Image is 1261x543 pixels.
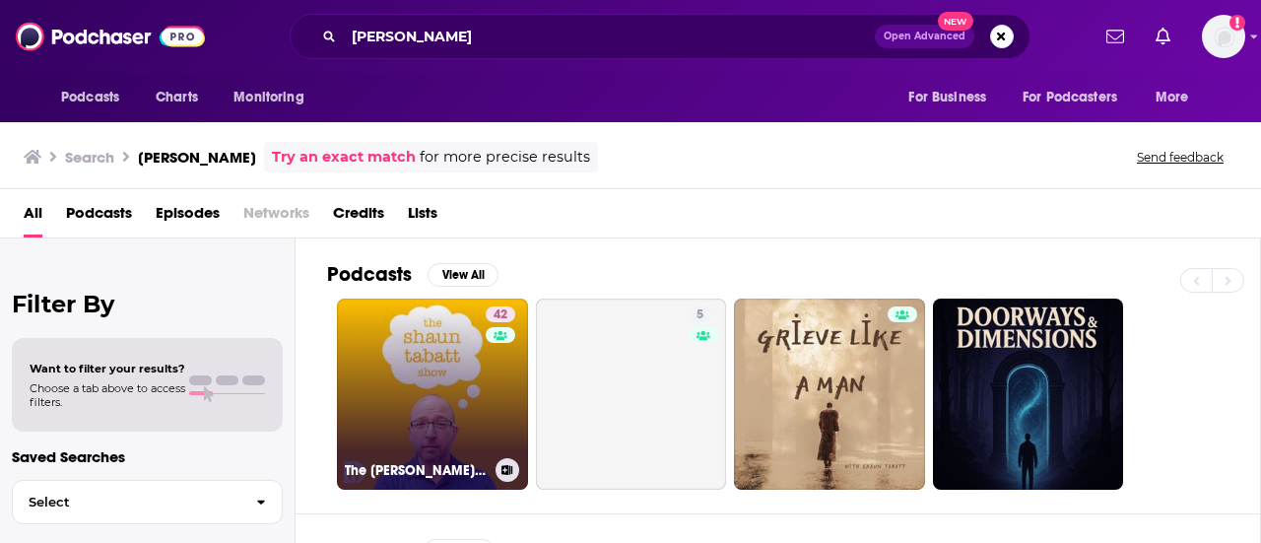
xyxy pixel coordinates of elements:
[66,197,132,238] a: Podcasts
[344,21,875,52] input: Search podcasts, credits, & more...
[884,32,965,41] span: Open Advanced
[938,12,973,31] span: New
[290,14,1030,59] div: Search podcasts, credits, & more...
[156,84,198,111] span: Charts
[13,496,240,509] span: Select
[1202,15,1245,58] img: User Profile
[486,306,515,322] a: 42
[1142,79,1214,116] button: open menu
[272,146,416,169] a: Try an exact match
[156,197,220,238] a: Episodes
[12,447,283,466] p: Saved Searches
[875,25,974,48] button: Open AdvancedNew
[494,305,507,325] span: 42
[1098,20,1132,53] a: Show notifications dropdown
[16,18,205,55] img: Podchaser - Follow, Share and Rate Podcasts
[1010,79,1146,116] button: open menu
[243,197,309,238] span: Networks
[143,79,210,116] a: Charts
[47,79,145,116] button: open menu
[689,306,711,322] a: 5
[220,79,329,116] button: open menu
[1023,84,1117,111] span: For Podcasters
[1148,20,1178,53] a: Show notifications dropdown
[327,262,498,287] a: PodcastsView All
[65,148,114,167] h3: Search
[908,84,986,111] span: For Business
[428,263,498,287] button: View All
[895,79,1011,116] button: open menu
[420,146,590,169] span: for more precise results
[337,299,528,490] a: 42The [PERSON_NAME] Show
[30,362,185,375] span: Want to filter your results?
[24,197,42,238] a: All
[327,262,412,287] h2: Podcasts
[697,305,703,325] span: 5
[1156,84,1189,111] span: More
[138,148,256,167] h3: [PERSON_NAME]
[1202,15,1245,58] button: Show profile menu
[536,299,727,490] a: 5
[233,84,303,111] span: Monitoring
[30,381,185,409] span: Choose a tab above to access filters.
[12,480,283,524] button: Select
[61,84,119,111] span: Podcasts
[408,197,437,238] a: Lists
[1202,15,1245,58] span: Logged in as gabrielle.gantz
[1229,15,1245,31] svg: Add a profile image
[333,197,384,238] a: Credits
[345,462,488,479] h3: The [PERSON_NAME] Show
[12,290,283,318] h2: Filter By
[1131,149,1229,166] button: Send feedback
